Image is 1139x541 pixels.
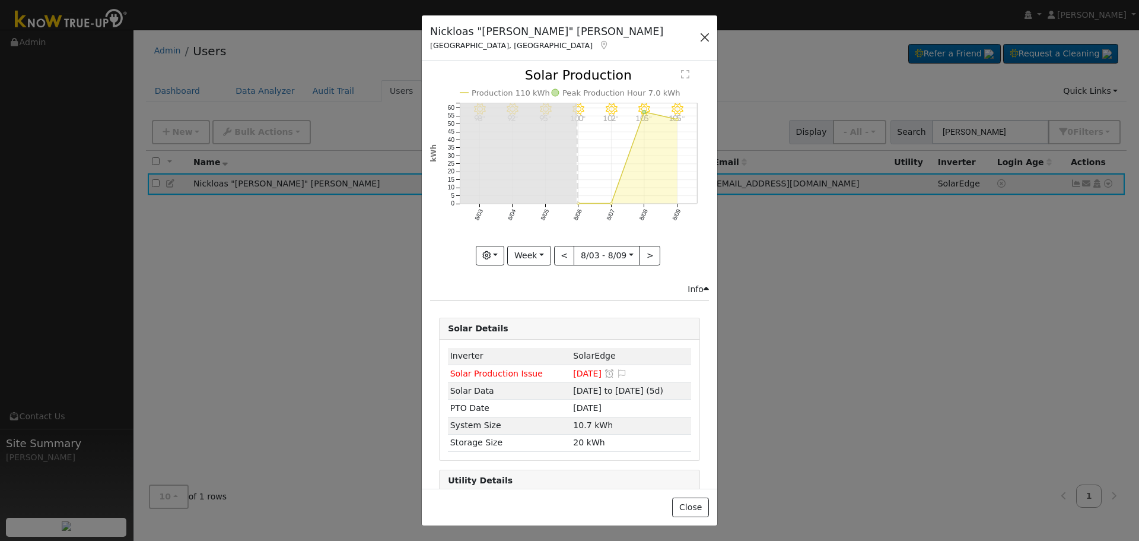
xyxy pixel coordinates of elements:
[642,110,646,114] circle: onclick=""
[610,203,613,205] circle: onclick=""
[448,121,455,127] text: 50
[667,115,688,122] p: 105°
[448,324,508,333] strong: Solar Details
[638,103,650,115] i: 8/08 - Clear
[599,40,609,50] a: Map
[448,382,571,400] td: Solar Data
[507,208,517,222] text: 8/04
[448,169,455,175] text: 20
[640,246,660,266] button: >
[451,192,455,199] text: 5
[688,283,709,296] div: Info
[601,115,622,122] p: 102°
[448,434,571,451] td: Storage Size
[448,160,455,167] text: 25
[448,185,455,191] text: 10
[430,24,663,39] h5: Nickloas "[PERSON_NAME]" [PERSON_NAME]
[473,208,484,222] text: 8/03
[573,369,602,378] span: [DATE]
[573,403,602,413] span: [DATE]
[429,144,438,162] text: kWh
[539,208,550,222] text: 8/05
[604,369,615,378] a: Snooze this issue
[572,208,583,222] text: 8/06
[572,103,584,115] i: 8/06 - Clear
[448,348,571,365] td: Inverter
[672,103,683,115] i: 8/09 - Clear
[638,208,649,222] text: 8/08
[450,369,543,378] span: Solar Production Issue
[573,386,663,396] span: [DATE] to [DATE] (5d)
[472,88,550,97] text: Production 110 kWh
[606,103,618,115] i: 8/07 - Clear
[574,246,640,266] button: 8/03 - 8/09
[448,145,455,151] text: 35
[448,417,571,434] td: System Size
[430,41,593,50] span: [GEOGRAPHIC_DATA], [GEOGRAPHIC_DATA]
[634,115,655,122] p: 105°
[573,438,605,447] span: 20 kWh
[448,400,571,417] td: PTO Date
[554,246,575,266] button: <
[605,208,616,222] text: 8/07
[448,137,455,143] text: 40
[448,113,455,119] text: 55
[448,105,455,111] text: 60
[507,246,551,266] button: Week
[577,203,580,205] circle: onclick=""
[617,369,628,378] i: Edit Issue
[573,420,613,430] span: 10.7 kWh
[676,118,679,121] circle: onclick=""
[525,68,632,83] text: Solar Production
[448,129,455,135] text: 45
[671,208,682,222] text: 8/09
[448,476,513,485] strong: Utility Details
[451,201,455,207] text: 0
[681,69,689,79] text: 
[672,498,708,518] button: Close
[573,351,615,360] span: ID: 4692971, authorized: 08/07/25
[448,176,455,183] text: 15
[448,153,455,159] text: 30
[562,88,680,97] text: Peak Production Hour 7.0 kWh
